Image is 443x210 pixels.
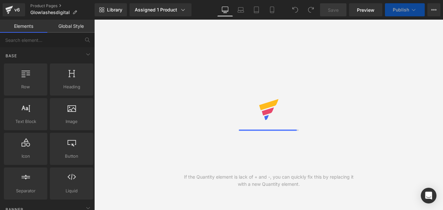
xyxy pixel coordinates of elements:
[52,153,91,160] span: Button
[107,7,122,13] span: Library
[30,10,70,15] span: Glowlashesdigital
[217,3,233,16] a: Desktop
[385,3,425,16] button: Publish
[13,6,21,14] div: v6
[6,118,45,125] span: Text Block
[3,3,25,16] a: v6
[328,7,339,13] span: Save
[349,3,382,16] a: Preview
[5,53,18,59] span: Base
[289,3,302,16] button: Undo
[52,118,91,125] span: Image
[52,187,91,194] span: Liquid
[181,173,356,188] div: If the Quantity element is lack of + and -, you can quickly fix this by replacing it with a new Q...
[393,7,409,12] span: Publish
[47,20,95,33] a: Global Style
[421,188,436,203] div: Open Intercom Messenger
[264,3,280,16] a: Mobile
[6,187,45,194] span: Separator
[135,7,186,13] div: Assigned 1 Product
[427,3,440,16] button: More
[52,83,91,90] span: Heading
[6,153,45,160] span: Icon
[304,3,317,16] button: Redo
[357,7,374,13] span: Preview
[249,3,264,16] a: Tablet
[233,3,249,16] a: Laptop
[6,83,45,90] span: Row
[30,3,95,9] a: Product Pages
[95,3,127,16] a: New Library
